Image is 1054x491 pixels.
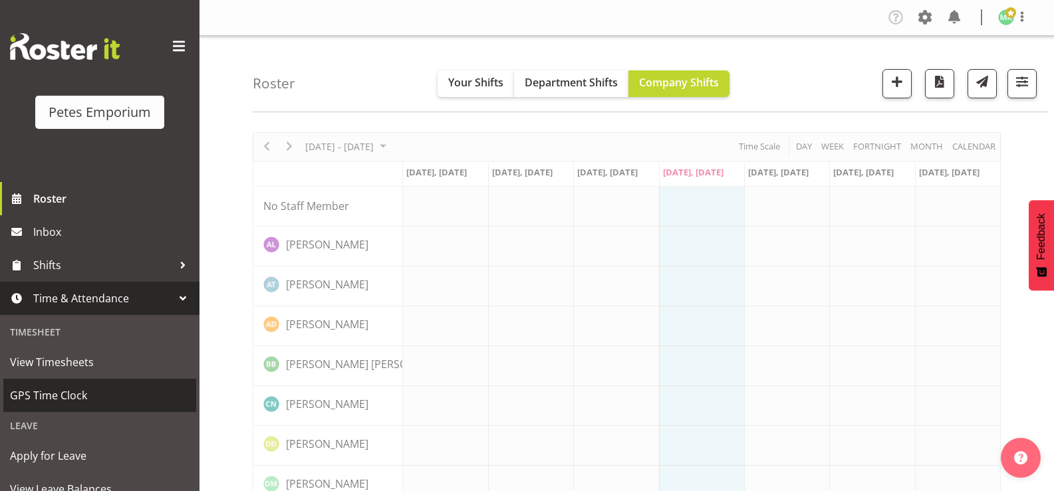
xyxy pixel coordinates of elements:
[33,222,193,242] span: Inbox
[998,9,1014,25] img: melanie-richardson713.jpg
[514,70,628,97] button: Department Shifts
[3,439,196,472] a: Apply for Leave
[1014,451,1027,464] img: help-xxl-2.png
[10,385,190,405] span: GPS Time Clock
[3,379,196,412] a: GPS Time Clock
[10,352,190,372] span: View Timesheets
[33,189,193,209] span: Roster
[3,345,196,379] a: View Timesheets
[1035,213,1047,260] span: Feedback
[525,75,618,90] span: Department Shifts
[10,33,120,60] img: Rosterit website logo
[925,69,954,98] button: Download a PDF of the roster according to the set date range.
[33,288,173,308] span: Time & Attendance
[1007,69,1037,98] button: Filter Shifts
[628,70,729,97] button: Company Shifts
[3,318,196,345] div: Timesheet
[10,446,190,466] span: Apply for Leave
[639,75,719,90] span: Company Shifts
[33,255,173,275] span: Shifts
[968,69,997,98] button: Send a list of all shifts for the selected filtered period to all rostered employees.
[49,102,151,122] div: Petes Emporium
[1029,200,1054,290] button: Feedback - Show survey
[438,70,514,97] button: Your Shifts
[882,69,912,98] button: Add a new shift
[448,75,503,90] span: Your Shifts
[253,76,295,91] h4: Roster
[3,412,196,439] div: Leave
